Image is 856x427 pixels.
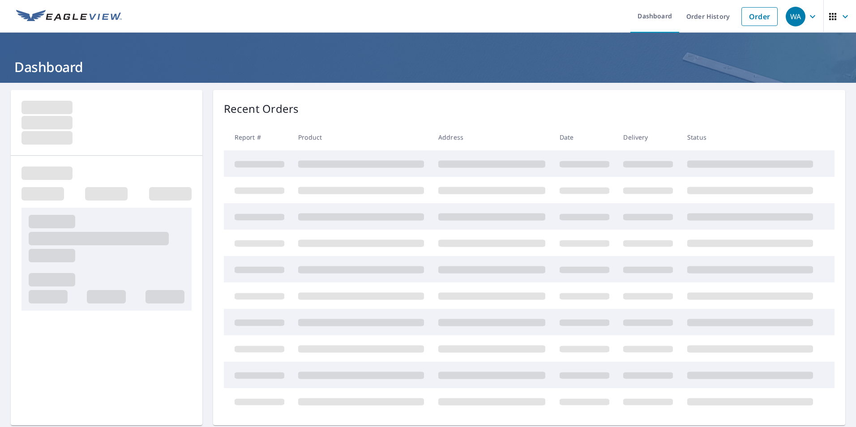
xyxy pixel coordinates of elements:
a: Order [741,7,778,26]
img: EV Logo [16,10,122,23]
th: Delivery [616,124,680,150]
th: Product [291,124,431,150]
th: Date [552,124,616,150]
h1: Dashboard [11,58,845,76]
th: Status [680,124,820,150]
th: Report # [224,124,291,150]
p: Recent Orders [224,101,299,117]
th: Address [431,124,552,150]
div: WA [786,7,805,26]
